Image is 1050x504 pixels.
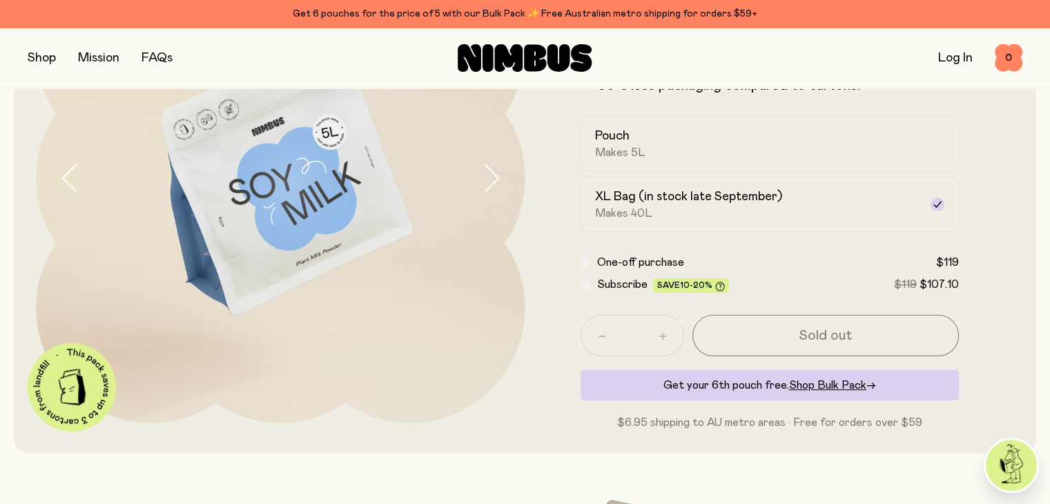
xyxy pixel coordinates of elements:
span: $107.10 [920,279,959,290]
span: 10-20% [680,281,712,289]
span: $119 [936,257,959,268]
span: One-off purchase [597,257,684,268]
button: Sold out [692,315,960,356]
a: Log In [938,52,973,64]
span: $119 [894,279,917,290]
span: Subscribe [597,279,648,290]
span: Makes 5L [595,146,645,159]
span: Shop Bulk Pack [789,380,866,391]
span: Save [657,281,725,291]
h2: Pouch [595,128,630,144]
img: illustration-carton.png [49,364,95,410]
span: Sold out [799,326,852,345]
div: Get your 6th pouch free. [581,370,960,400]
img: agent [986,440,1037,491]
div: Get 6 pouches for the price of 5 with our Bulk Pack ✨ Free Australian metro shipping for orders $59+ [28,6,1022,22]
a: FAQs [142,52,173,64]
p: $6.95 shipping to AU metro areas · Free for orders over $59 [581,414,960,431]
button: 0 [995,44,1022,72]
span: Makes 40L [595,206,652,220]
h2: XL Bag (in stock late September) [595,188,782,205]
a: Mission [78,52,119,64]
a: Shop Bulk Pack→ [789,380,876,391]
